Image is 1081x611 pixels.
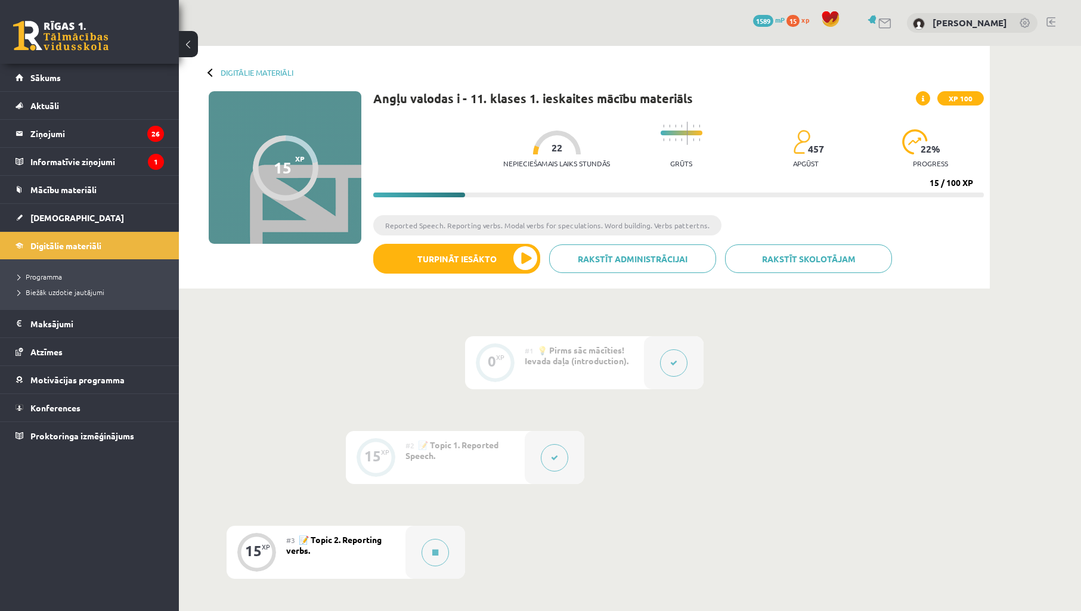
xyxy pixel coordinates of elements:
[381,449,389,455] div: XP
[496,354,504,361] div: XP
[30,240,101,251] span: Digitālie materiāli
[913,18,925,30] img: Mareks Eglītis
[525,346,534,355] span: #1
[663,138,664,141] img: icon-short-line-57e1e144782c952c97e751825c79c345078a6d821885a25fce030b3d8c18986b.svg
[405,439,498,461] span: 📝 Topic 1. Reported Speech.
[488,356,496,367] div: 0
[16,422,164,449] a: Proktoringa izmēģinājums
[669,125,670,128] img: icon-short-line-57e1e144782c952c97e751825c79c345078a6d821885a25fce030b3d8c18986b.svg
[147,126,164,142] i: 26
[30,310,164,337] legend: Maksājumi
[675,138,676,141] img: icon-short-line-57e1e144782c952c97e751825c79c345078a6d821885a25fce030b3d8c18986b.svg
[18,271,167,282] a: Programma
[775,15,785,24] span: mP
[364,451,381,461] div: 15
[30,100,59,111] span: Aktuāli
[525,345,628,366] span: 💡 Pirms sāc mācīties! Ievada daļa (introduction).
[16,148,164,175] a: Informatīvie ziņojumi1
[16,338,164,365] a: Atzīmes
[30,374,125,385] span: Motivācijas programma
[405,441,414,450] span: #2
[675,125,676,128] img: icon-short-line-57e1e144782c952c97e751825c79c345078a6d821885a25fce030b3d8c18986b.svg
[274,159,292,176] div: 15
[245,545,262,556] div: 15
[16,232,164,259] a: Digitālie materiāli
[753,15,773,27] span: 1589
[30,212,124,223] span: [DEMOGRAPHIC_DATA]
[16,310,164,337] a: Maksājumi
[786,15,815,24] a: 15 xp
[902,129,928,154] img: icon-progress-161ccf0a02000e728c5f80fcf4c31c7af3da0e1684b2b1d7c360e028c24a22f1.svg
[503,159,610,168] p: Nepieciešamais laiks stundās
[687,122,688,145] img: icon-long-line-d9ea69661e0d244f92f715978eff75569469978d946b2353a9bb055b3ed8787d.svg
[552,142,562,153] span: 22
[753,15,785,24] a: 1589 mP
[681,125,682,128] img: icon-short-line-57e1e144782c952c97e751825c79c345078a6d821885a25fce030b3d8c18986b.svg
[725,244,892,273] a: Rakstīt skolotājam
[373,215,721,235] li: Reported Speech. Reporting verbs. Modal verbs for speculations. Word building. Verbs pattertns.
[30,148,164,175] legend: Informatīvie ziņojumi
[18,287,104,297] span: Biežāk uzdotie jautājumi
[30,430,134,441] span: Proktoringa izmēģinājums
[30,120,164,147] legend: Ziņojumi
[148,154,164,170] i: 1
[793,129,810,154] img: students-c634bb4e5e11cddfef0936a35e636f08e4e9abd3cc4e673bd6f9a4125e45ecb1.svg
[937,91,984,106] span: XP 100
[663,125,664,128] img: icon-short-line-57e1e144782c952c97e751825c79c345078a6d821885a25fce030b3d8c18986b.svg
[921,144,941,154] span: 22 %
[699,138,700,141] img: icon-short-line-57e1e144782c952c97e751825c79c345078a6d821885a25fce030b3d8c18986b.svg
[16,176,164,203] a: Mācību materiāli
[801,15,809,24] span: xp
[373,91,693,106] h1: Angļu valodas i - 11. klases 1. ieskaites mācību materiāls
[30,346,63,357] span: Atzīmes
[933,17,1007,29] a: [PERSON_NAME]
[16,92,164,119] a: Aktuāli
[786,15,800,27] span: 15
[793,159,819,168] p: apgūst
[286,535,295,545] span: #3
[30,402,80,413] span: Konferences
[681,138,682,141] img: icon-short-line-57e1e144782c952c97e751825c79c345078a6d821885a25fce030b3d8c18986b.svg
[693,125,694,128] img: icon-short-line-57e1e144782c952c97e751825c79c345078a6d821885a25fce030b3d8c18986b.svg
[30,184,97,195] span: Mācību materiāli
[13,21,109,51] a: Rīgas 1. Tālmācības vidusskola
[16,204,164,231] a: [DEMOGRAPHIC_DATA]
[30,72,61,83] span: Sākums
[18,272,62,281] span: Programma
[693,138,694,141] img: icon-short-line-57e1e144782c952c97e751825c79c345078a6d821885a25fce030b3d8c18986b.svg
[913,159,948,168] p: progress
[286,534,382,556] span: 📝 Topic 2. Reporting verbs.
[16,64,164,91] a: Sākums
[262,544,270,550] div: XP
[669,138,670,141] img: icon-short-line-57e1e144782c952c97e751825c79c345078a6d821885a25fce030b3d8c18986b.svg
[221,68,293,77] a: Digitālie materiāli
[16,394,164,421] a: Konferences
[18,287,167,297] a: Biežāk uzdotie jautājumi
[295,154,305,163] span: XP
[373,244,540,274] button: Turpināt iesākto
[670,159,692,168] p: Grūts
[549,244,716,273] a: Rakstīt administrācijai
[808,144,824,154] span: 457
[699,125,700,128] img: icon-short-line-57e1e144782c952c97e751825c79c345078a6d821885a25fce030b3d8c18986b.svg
[16,120,164,147] a: Ziņojumi26
[16,366,164,393] a: Motivācijas programma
